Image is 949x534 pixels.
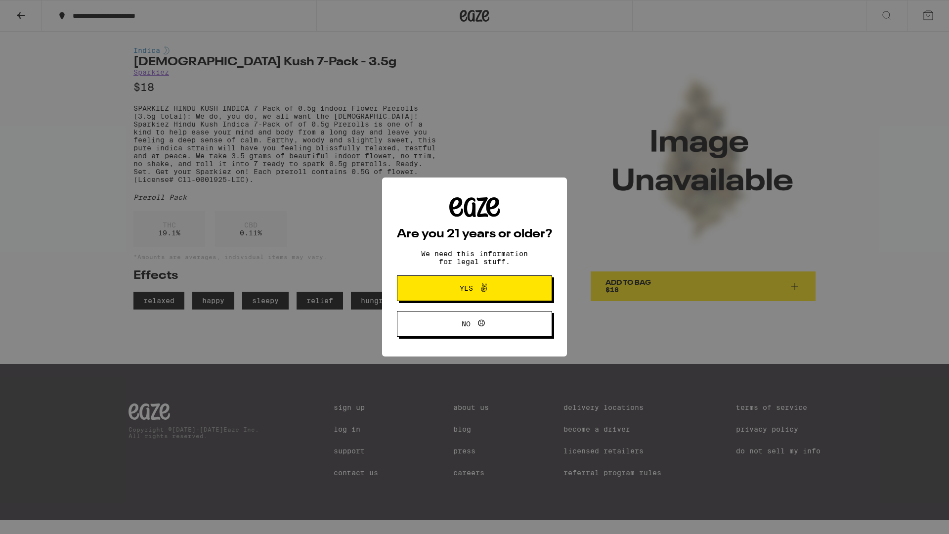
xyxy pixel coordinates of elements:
[462,320,471,327] span: No
[397,275,552,301] button: Yes
[413,250,536,266] p: We need this information for legal stuff.
[460,285,473,292] span: Yes
[397,228,552,240] h2: Are you 21 years or older?
[397,311,552,337] button: No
